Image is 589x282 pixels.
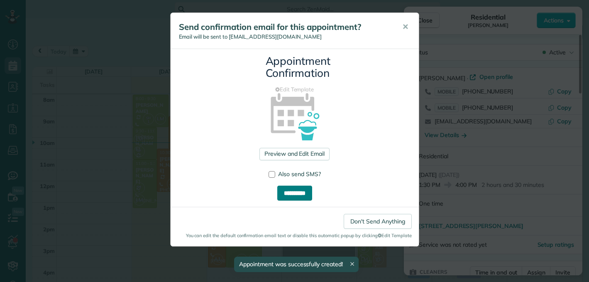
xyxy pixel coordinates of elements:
small: You can edit the default confirmation email text or disable this automatic popup by clicking Edit... [178,232,412,239]
span: Also send SMS? [278,170,321,178]
div: Appointment was successfully created! [234,257,359,272]
span: ✕ [402,22,408,32]
h5: Send confirmation email for this appointment? [179,21,391,33]
a: Don't Send Anything [344,214,411,229]
a: Edit Template [177,86,413,93]
h3: Appointment Confirmation [266,55,324,79]
a: Preview and Edit Email [259,148,330,160]
img: appointment_confirmation_icon-141e34405f88b12ade42628e8c248340957700ab75a12ae832a8710e9b578dc5.png [257,78,332,153]
span: Email will be sent to [EMAIL_ADDRESS][DOMAIN_NAME] [179,33,322,40]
